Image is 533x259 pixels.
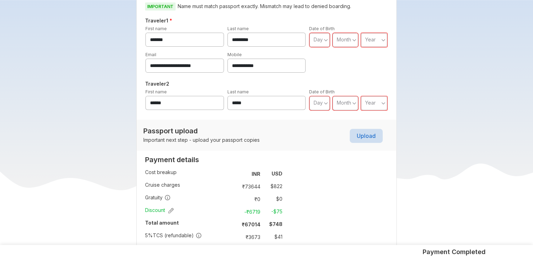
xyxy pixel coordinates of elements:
td: : [231,243,234,256]
strong: Total amount [145,220,179,226]
td: : [231,193,234,205]
svg: angle down [381,36,385,44]
td: $ 0 [263,194,282,204]
span: IMPORTANT [145,2,176,11]
td: -₹ 6719 [234,207,263,217]
div: 5 % [145,232,153,239]
span: Day [314,100,323,106]
h5: Traveler 2 [144,80,389,88]
label: Mobile [227,52,242,57]
p: Important next step - upload your passport copies [143,137,260,144]
span: TCS (refundable) [145,232,202,239]
strong: ₹ 67014 [242,221,260,227]
p: Name must match passport exactly. Mismatch may lead to denied boarding. [145,2,388,11]
svg: angle down [324,36,328,44]
span: Day [314,36,323,42]
h2: Passport upload [143,127,260,135]
td: Cruise charges [145,180,231,193]
td: : [231,167,234,180]
span: Gratuity [145,194,171,201]
td: ₹ 73644 [234,181,263,191]
strong: USD [272,171,282,177]
h2: Payment details [145,155,282,164]
label: Date of Birth [309,89,335,94]
td: ₹ 0 [234,194,263,204]
label: First name [145,26,167,31]
td: : [231,180,234,193]
span: Year [365,36,376,42]
svg: angle down [352,36,356,44]
label: Last name [227,89,249,94]
h5: Payment Completed [423,248,486,256]
label: Last name [227,26,249,31]
label: Email [145,52,156,57]
strong: $ 748 [269,221,282,227]
td: -$ 75 [263,207,282,217]
label: First name [145,89,167,94]
span: Year [365,100,376,106]
strong: INR [252,171,260,177]
td: : [231,205,234,218]
svg: angle down [352,100,356,107]
label: Date of Birth [309,26,335,31]
td: $ 41 [263,232,282,242]
h5: Traveler 1 [144,16,389,25]
td: Cost breakup [145,167,231,180]
button: Upload [350,129,383,143]
svg: angle down [324,100,328,107]
td: : [231,231,234,243]
svg: angle down [381,100,385,107]
span: Discount [145,207,174,214]
td: ₹ 3673 [234,232,263,242]
td: : [231,218,234,231]
span: Month [337,100,351,106]
span: Month [337,36,351,42]
td: $ 822 [263,181,282,191]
